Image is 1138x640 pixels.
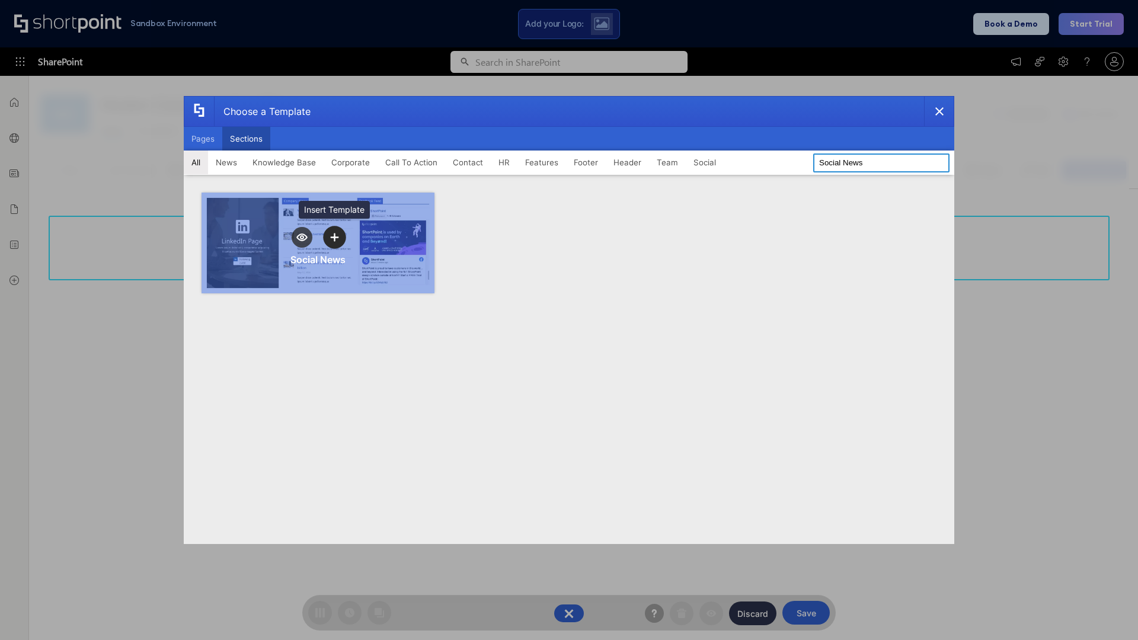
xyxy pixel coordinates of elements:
button: Knowledge Base [245,151,324,174]
button: Contact [445,151,491,174]
button: HR [491,151,517,174]
button: Social [686,151,724,174]
button: All [184,151,208,174]
iframe: Chat Widget [1079,583,1138,640]
button: Sections [222,127,270,151]
button: Pages [184,127,222,151]
input: Search [813,153,950,172]
button: Features [517,151,566,174]
button: Corporate [324,151,378,174]
button: Header [606,151,649,174]
button: Footer [566,151,606,174]
div: template selector [184,96,954,544]
button: Call To Action [378,151,445,174]
div: Social News [290,254,346,265]
button: News [208,151,245,174]
div: Choose a Template [214,97,311,126]
button: Team [649,151,686,174]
